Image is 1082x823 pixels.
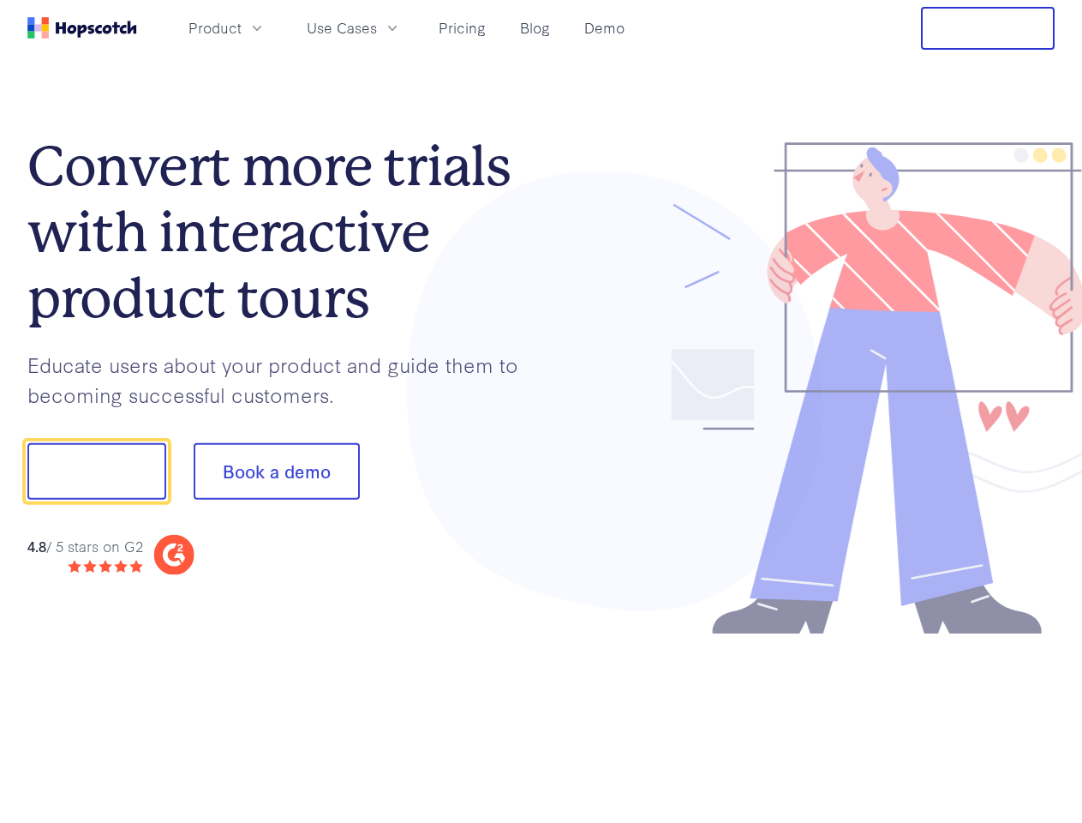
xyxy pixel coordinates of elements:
[27,535,143,556] div: / 5 stars on G2
[307,17,377,39] span: Use Cases
[178,14,276,42] button: Product
[27,17,137,39] a: Home
[27,350,541,409] p: Educate users about your product and guide them to becoming successful customers.
[432,14,493,42] a: Pricing
[27,134,541,331] h1: Convert more trials with interactive product tours
[577,14,631,42] a: Demo
[296,14,411,42] button: Use Cases
[194,443,360,500] button: Book a demo
[921,7,1055,50] button: Free Trial
[513,14,557,42] a: Blog
[27,443,166,500] button: Show me!
[188,17,242,39] span: Product
[27,535,46,555] strong: 4.8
